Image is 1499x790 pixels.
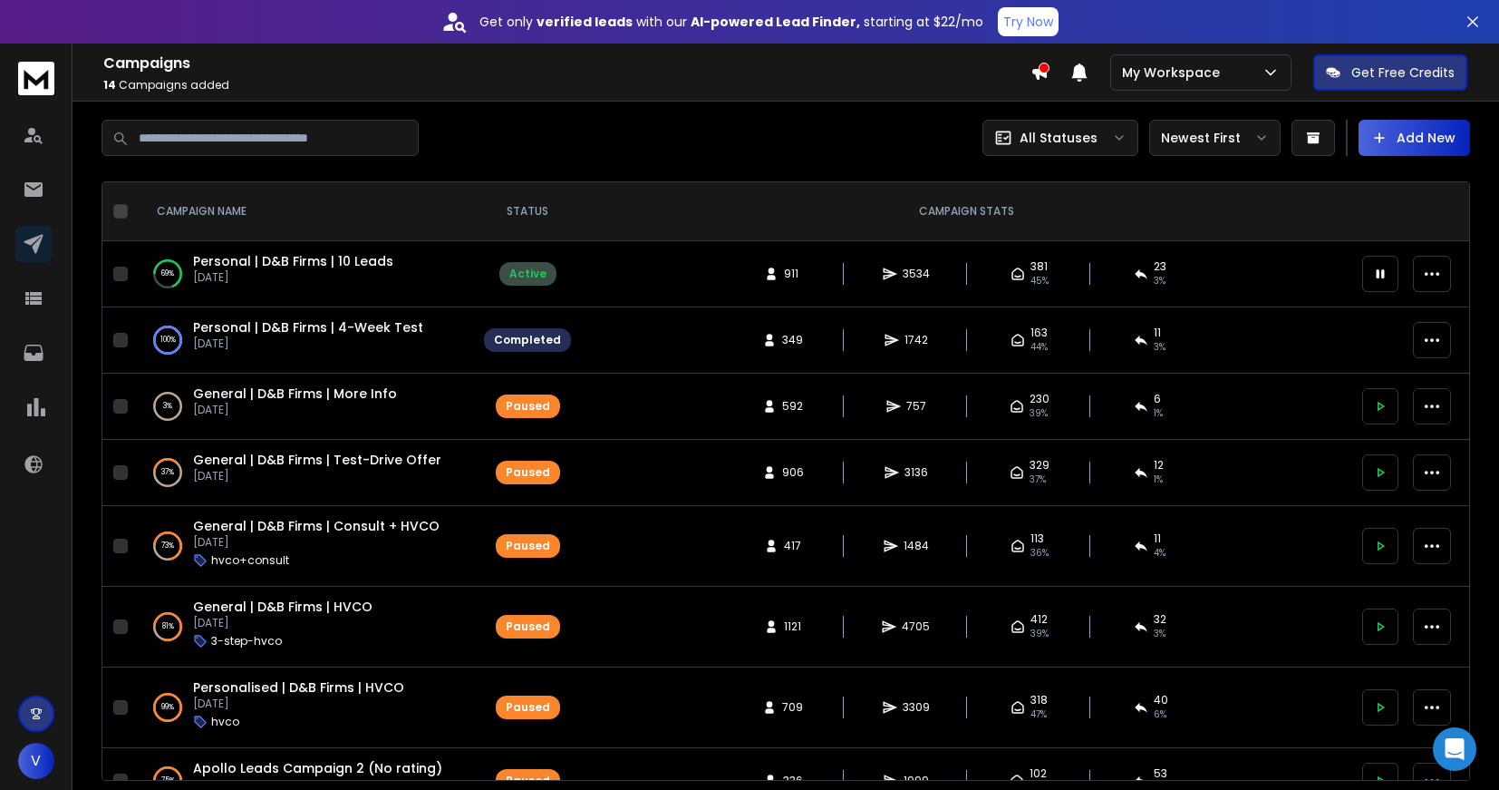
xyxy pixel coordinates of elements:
[506,774,550,788] div: Paused
[1030,546,1049,561] span: 36 %
[1154,546,1165,561] span: 4 %
[18,743,54,779] button: V
[1154,532,1161,546] span: 11
[193,451,441,469] span: General | D&B Firms | Test-Drive Offer
[135,307,473,374] td: 100%Personal | D&B Firms | 4-Week Test[DATE]
[193,697,404,711] p: [DATE]
[1154,340,1165,355] span: 3 %
[135,668,473,748] td: 99%Personalised | D&B Firms | HVCO[DATE]hvco
[1020,129,1098,147] p: All Statuses
[135,440,473,506] td: 37%General | D&B Firms | Test-Drive Offer[DATE]
[1003,13,1053,31] p: Try Now
[1030,693,1048,707] span: 318
[784,619,802,634] span: 1121
[1030,707,1047,722] span: 47 %
[1030,612,1048,627] span: 412
[161,537,174,555] p: 73 %
[163,397,172,415] p: 3 %
[1154,473,1163,487] span: 1 %
[1154,406,1163,421] span: 1 %
[782,700,803,715] span: 709
[193,517,440,535] a: General | D&B Firms | Consult + HVCO
[193,678,404,697] a: Personalised | D&B Firms | HVCO
[506,619,550,634] div: Paused
[1030,766,1047,781] span: 102
[161,698,174,717] p: 99 %
[1359,120,1470,156] button: Add New
[784,267,802,281] span: 911
[135,374,473,440] td: 3%General | D&B Firms | More Info[DATE]
[1313,54,1467,91] button: Get Free Credits
[1154,707,1166,722] span: 6 %
[903,267,930,281] span: 3534
[506,399,550,414] div: Paused
[782,465,804,480] span: 906
[494,333,561,347] div: Completed
[782,333,803,347] span: 349
[193,535,440,550] p: [DATE]
[211,553,289,568] p: hvco+consult
[479,13,983,31] p: Get only with our starting at $22/mo
[582,182,1351,241] th: CAMPAIGN STATS
[193,469,441,483] p: [DATE]
[161,772,175,790] p: 75 %
[782,399,803,414] span: 592
[135,182,473,241] th: CAMPAIGN NAME
[1030,259,1048,274] span: 381
[906,399,926,414] span: 757
[1030,326,1048,340] span: 163
[1154,693,1168,707] span: 40
[193,598,372,616] a: General | D&B Firms | HVCO
[193,403,397,417] p: [DATE]
[691,13,860,31] strong: AI-powered Lead Finder,
[1030,532,1044,546] span: 113
[103,53,1030,74] h1: Campaigns
[211,634,282,649] p: 3-step-hvco
[509,267,546,281] div: Active
[103,77,116,93] span: 14
[211,715,239,729] p: hvco
[193,385,397,403] a: General | D&B Firms | More Info
[193,318,423,336] a: Personal | D&B Firms | 4-Week Test
[506,465,550,480] div: Paused
[1154,766,1167,781] span: 53
[193,270,393,285] p: [DATE]
[1154,274,1165,288] span: 3 %
[161,265,174,283] p: 69 %
[473,182,582,241] th: STATUS
[904,774,929,788] span: 1999
[998,7,1059,36] button: Try Now
[135,506,473,587] td: 73%General | D&B Firms | Consult + HVCO[DATE]hvco+consult
[135,587,473,668] td: 81%General | D&B Firms | HVCO[DATE]3-step-hvco
[1154,458,1164,473] span: 12
[1030,392,1049,406] span: 230
[904,333,928,347] span: 1742
[903,700,930,715] span: 3309
[506,700,550,715] div: Paused
[1154,392,1161,406] span: 6
[161,463,174,482] p: 37 %
[537,13,633,31] strong: verified leads
[1030,458,1049,473] span: 329
[1030,406,1048,421] span: 39 %
[1030,340,1048,355] span: 44 %
[193,759,442,777] span: Apollo Leads Campaign 2 (No rating)
[904,465,928,480] span: 3136
[904,539,929,553] span: 1484
[1351,63,1455,82] p: Get Free Credits
[902,619,930,634] span: 4705
[1154,612,1166,627] span: 32
[1154,627,1165,641] span: 3 %
[1154,326,1161,340] span: 11
[784,539,802,553] span: 417
[1030,274,1049,288] span: 45 %
[18,62,54,95] img: logo
[193,252,393,270] a: Personal | D&B Firms | 10 Leads
[783,774,803,788] span: 336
